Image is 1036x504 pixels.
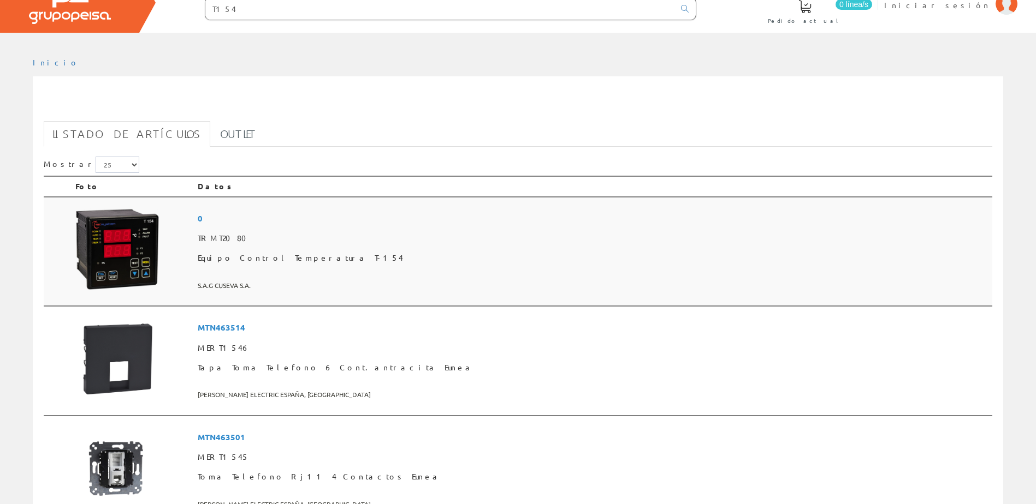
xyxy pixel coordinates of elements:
h1: T154 [44,94,992,116]
span: 0 [198,208,988,229]
span: TRMT2080 [198,229,988,248]
select: Mostrar [96,157,139,173]
span: MTN463514 [198,317,988,338]
span: Pedido actual [768,15,842,26]
a: Listado de artículos [44,121,210,147]
span: MERT1545 [198,447,988,467]
img: Foto artículo Equipo Control Temperatura T-154 (153.62731152205x150) [75,208,159,290]
label: Mostrar [44,157,139,173]
a: Inicio [33,57,79,67]
span: MERT1546 [198,338,988,358]
span: Equipo Control Temperatura T-154 [198,248,988,268]
span: S.A.G CUSEVA S.A. [198,277,988,295]
span: Toma Telefono Rj11 4 Contactos Eunea [198,467,988,487]
th: Datos [193,176,992,197]
span: Tapa Toma Telefono 6 Cont.antracita Eunea [198,358,988,377]
span: MTN463501 [198,427,988,447]
a: Outlet [211,121,265,147]
th: Foto [71,176,193,197]
span: [PERSON_NAME] ELECTRIC ESPAÑA, [GEOGRAPHIC_DATA] [198,386,988,404]
img: Foto artículo Tapa Toma Telefono 6 Cont.antracita Eunea (150x150) [75,317,157,399]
